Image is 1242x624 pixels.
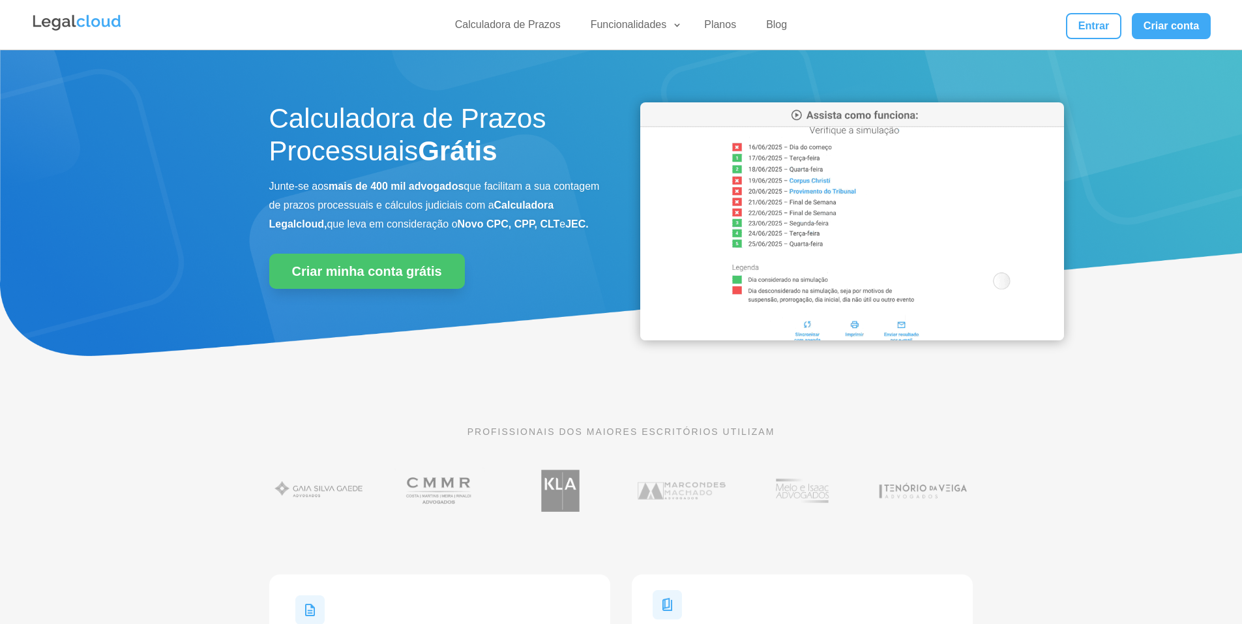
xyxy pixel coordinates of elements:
[269,200,554,230] b: Calculadora Legalcloud,
[632,463,732,518] img: Marcondes Machado Advogados utilizam a Legalcloud
[269,424,973,439] p: PROFISSIONAIS DOS MAIORES ESCRITÓRIOS UTILIZAM
[653,590,682,619] img: Ícone Documentos para Tempestividade
[1132,13,1211,39] a: Criar conta
[873,463,973,518] img: Tenório da Veiga Advogados
[758,18,795,37] a: Blog
[269,177,602,233] p: Junte-se aos que facilitam a sua contagem de prazos processuais e cálculos judiciais com a que le...
[565,218,589,230] b: JEC.
[447,18,569,37] a: Calculadora de Prazos
[390,463,490,518] img: Costa Martins Meira Rinaldi Advogados
[640,102,1064,340] img: Calculadora de Prazos Processuais da Legalcloud
[269,102,602,175] h1: Calculadora de Prazos Processuais
[696,18,744,37] a: Planos
[31,13,123,33] img: Legalcloud Logo
[329,181,464,192] b: mais de 400 mil advogados
[640,331,1064,342] a: Calculadora de Prazos Processuais da Legalcloud
[269,463,369,518] img: Gaia Silva Gaede Advogados Associados
[458,218,560,230] b: Novo CPC, CPP, CLT
[1066,13,1121,39] a: Entrar
[583,18,683,37] a: Funcionalidades
[752,463,852,518] img: Profissionais do escritório Melo e Isaac Advogados utilizam a Legalcloud
[418,136,497,166] strong: Grátis
[31,23,123,35] a: Logo da Legalcloud
[510,463,610,518] img: Koury Lopes Advogados
[269,254,465,289] a: Criar minha conta grátis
